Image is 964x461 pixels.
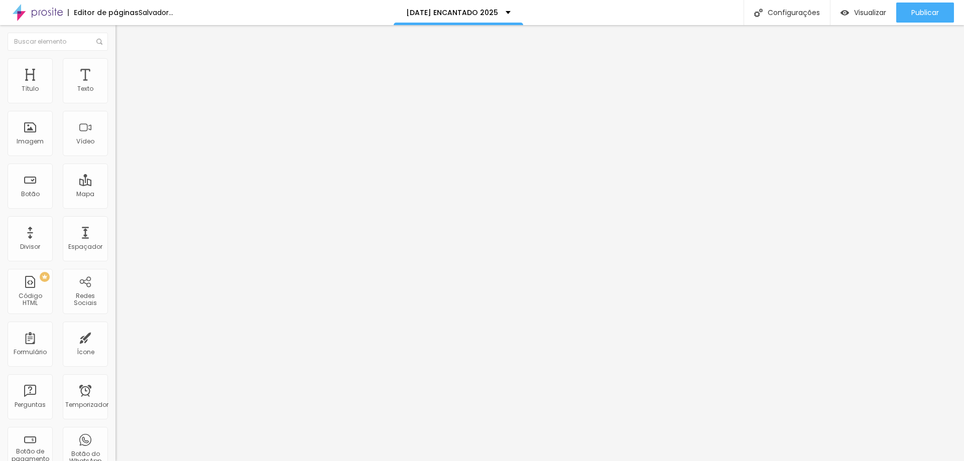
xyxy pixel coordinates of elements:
img: view-1.svg [840,9,849,17]
button: Visualizar [830,3,896,23]
font: Ícone [77,348,94,356]
font: Vídeo [76,137,94,145]
img: Ícone [96,39,102,45]
font: Imagem [17,137,44,145]
font: Perguntas [15,400,46,409]
font: [DATE] ENCANTADO 2025 [406,8,498,18]
font: Formulário [14,348,47,356]
img: Ícone [754,9,763,17]
input: Buscar elemento [8,33,108,51]
font: Temporizador [65,400,108,409]
font: Visualizar [854,8,886,18]
font: Código HTML [19,291,42,307]
font: Salvador... [139,8,173,18]
font: Título [22,84,39,93]
font: Botão [21,190,40,198]
font: Redes Sociais [74,291,97,307]
button: Publicar [896,3,954,23]
font: Texto [77,84,93,93]
font: Espaçador [68,242,102,251]
font: Editor de páginas [74,8,139,18]
font: Publicar [911,8,939,18]
font: Mapa [76,190,94,198]
font: Configurações [768,8,820,18]
iframe: Editor [115,25,964,461]
font: Divisor [20,242,40,251]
